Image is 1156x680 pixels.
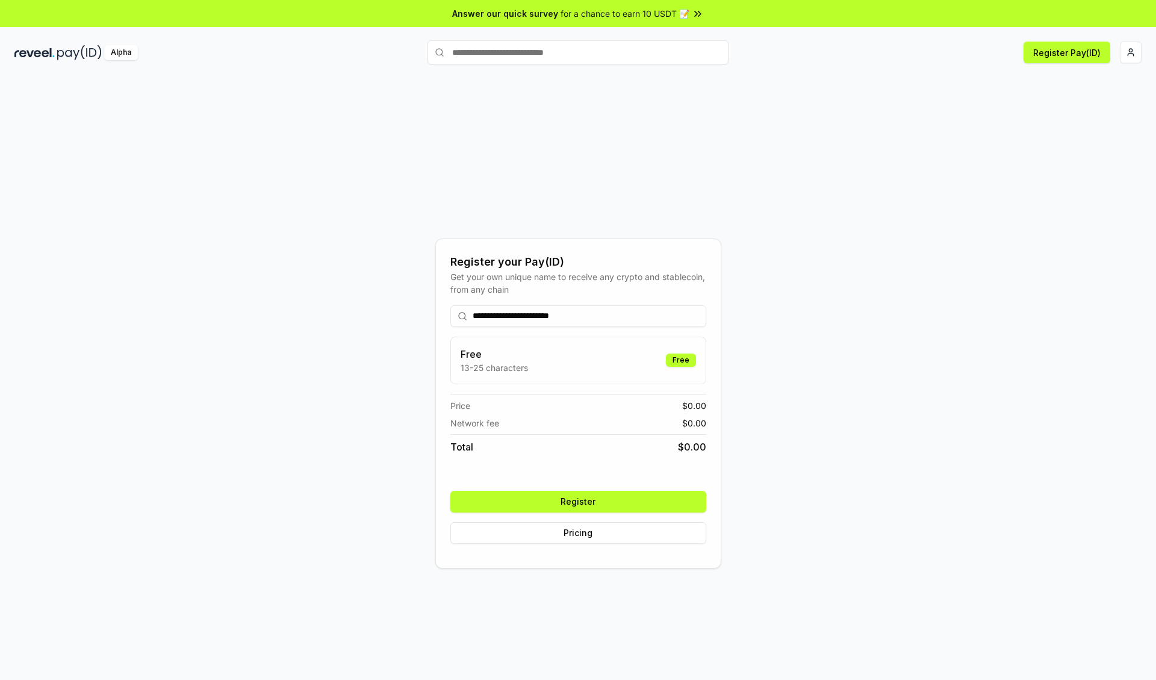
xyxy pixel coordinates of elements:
[682,399,706,412] span: $ 0.00
[1024,42,1110,63] button: Register Pay(ID)
[666,354,696,367] div: Free
[57,45,102,60] img: pay_id
[561,7,689,20] span: for a chance to earn 10 USDT 📝
[682,417,706,429] span: $ 0.00
[450,254,706,270] div: Register your Pay(ID)
[461,347,528,361] h3: Free
[452,7,558,20] span: Answer our quick survey
[450,522,706,544] button: Pricing
[450,270,706,296] div: Get your own unique name to receive any crypto and stablecoin, from any chain
[461,361,528,374] p: 13-25 characters
[450,440,473,454] span: Total
[678,440,706,454] span: $ 0.00
[104,45,138,60] div: Alpha
[450,417,499,429] span: Network fee
[14,45,55,60] img: reveel_dark
[450,491,706,513] button: Register
[450,399,470,412] span: Price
